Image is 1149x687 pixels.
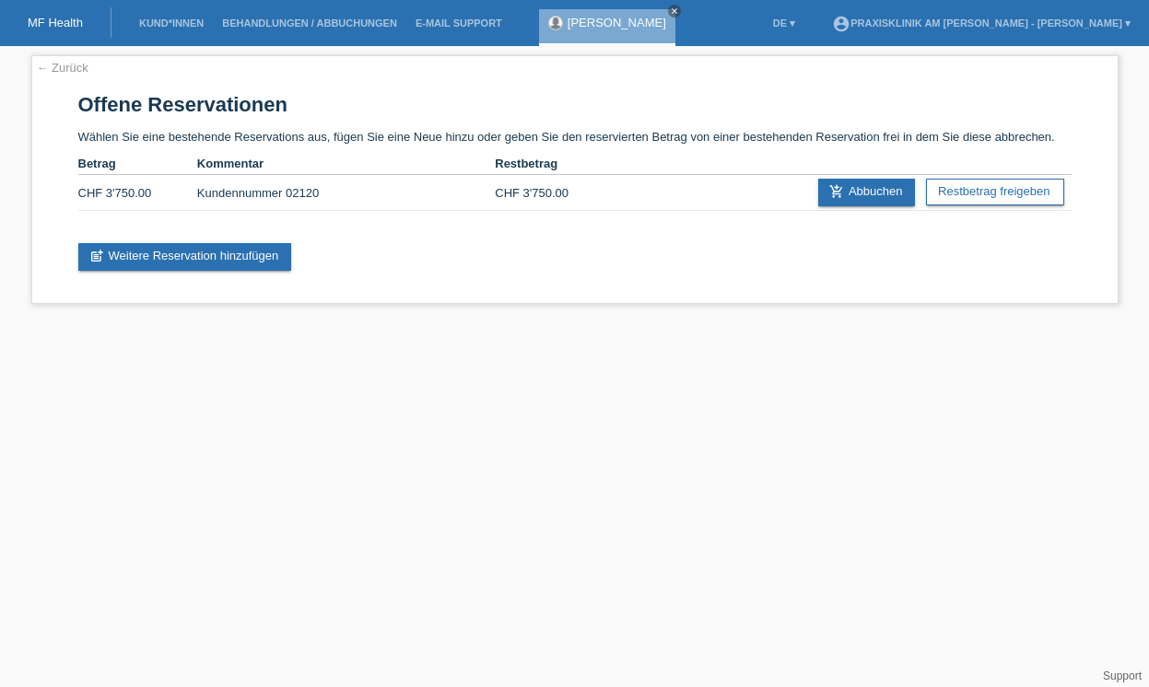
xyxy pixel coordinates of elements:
[78,243,292,271] a: post_addWeitere Reservation hinzufügen
[818,179,916,206] a: add_shopping_cartAbbuchen
[495,153,614,175] th: Restbetrag
[89,249,104,263] i: post_add
[37,61,88,75] a: ← Zurück
[197,175,495,211] td: Kundennummer 02120
[406,17,511,29] a: E-Mail Support
[78,153,197,175] th: Betrag
[670,6,679,16] i: close
[495,175,614,211] td: CHF 3'750.00
[197,153,495,175] th: Kommentar
[764,17,804,29] a: DE ▾
[28,16,83,29] a: MF Health
[130,17,213,29] a: Kund*innen
[31,55,1119,304] div: Wählen Sie eine bestehende Reservations aus, fügen Sie eine Neue hinzu oder geben Sie den reservi...
[78,93,1072,116] h1: Offene Reservationen
[832,15,850,33] i: account_circle
[668,5,681,17] a: close
[568,16,666,29] a: [PERSON_NAME]
[829,184,844,199] i: add_shopping_cart
[78,175,197,211] td: CHF 3'750.00
[823,17,1140,29] a: account_circlePraxisklinik am [PERSON_NAME] - [PERSON_NAME] ▾
[1103,670,1142,682] a: Support
[926,179,1063,205] a: Restbetrag freigeben
[213,17,406,29] a: Behandlungen / Abbuchungen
